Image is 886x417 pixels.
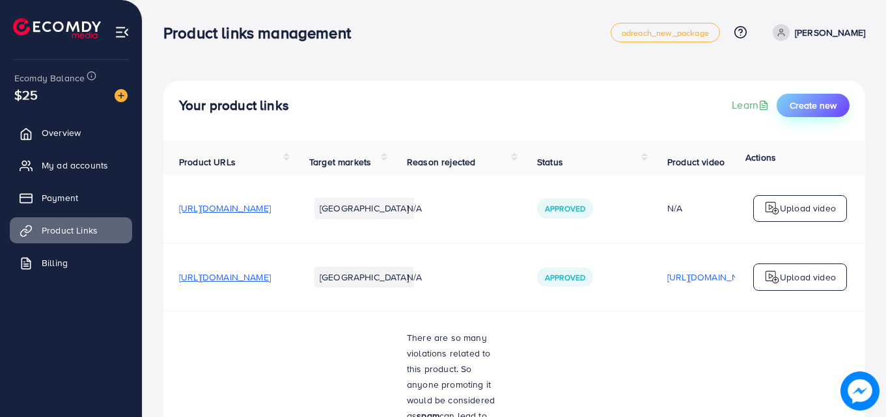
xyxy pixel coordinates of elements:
[545,203,585,214] span: Approved
[179,271,271,284] span: [URL][DOMAIN_NAME]
[14,85,38,104] span: $25
[42,224,98,237] span: Product Links
[611,23,720,42] a: adreach_new_package
[407,202,422,215] span: N/A
[163,23,361,42] h3: Product links management
[764,269,780,285] img: logo
[545,272,585,283] span: Approved
[764,200,780,216] img: logo
[309,155,371,168] span: Target markets
[14,72,85,85] span: Ecomdy Balance
[780,269,836,285] p: Upload video
[790,99,837,112] span: Create new
[622,29,709,37] span: adreach_new_package
[667,202,759,215] div: N/A
[795,25,865,40] p: [PERSON_NAME]
[42,159,108,172] span: My ad accounts
[745,151,776,164] span: Actions
[777,94,850,117] button: Create new
[537,155,563,168] span: Status
[10,217,132,243] a: Product Links
[179,155,236,168] span: Product URLs
[314,267,414,288] li: [GEOGRAPHIC_DATA]
[768,24,865,41] a: [PERSON_NAME]
[780,200,836,216] p: Upload video
[407,271,422,284] span: N/A
[667,269,759,285] p: [URL][DOMAIN_NAME]
[115,89,128,102] img: image
[179,98,289,114] h4: Your product links
[840,371,879,410] img: image
[314,198,414,219] li: [GEOGRAPHIC_DATA]
[179,202,271,215] span: [URL][DOMAIN_NAME]
[115,25,130,40] img: menu
[42,126,81,139] span: Overview
[10,250,132,276] a: Billing
[42,191,78,204] span: Payment
[667,155,725,168] span: Product video
[732,98,771,113] a: Learn
[10,120,132,146] a: Overview
[10,185,132,211] a: Payment
[407,155,475,168] span: Reason rejected
[13,18,101,38] img: logo
[10,152,132,178] a: My ad accounts
[42,256,68,269] span: Billing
